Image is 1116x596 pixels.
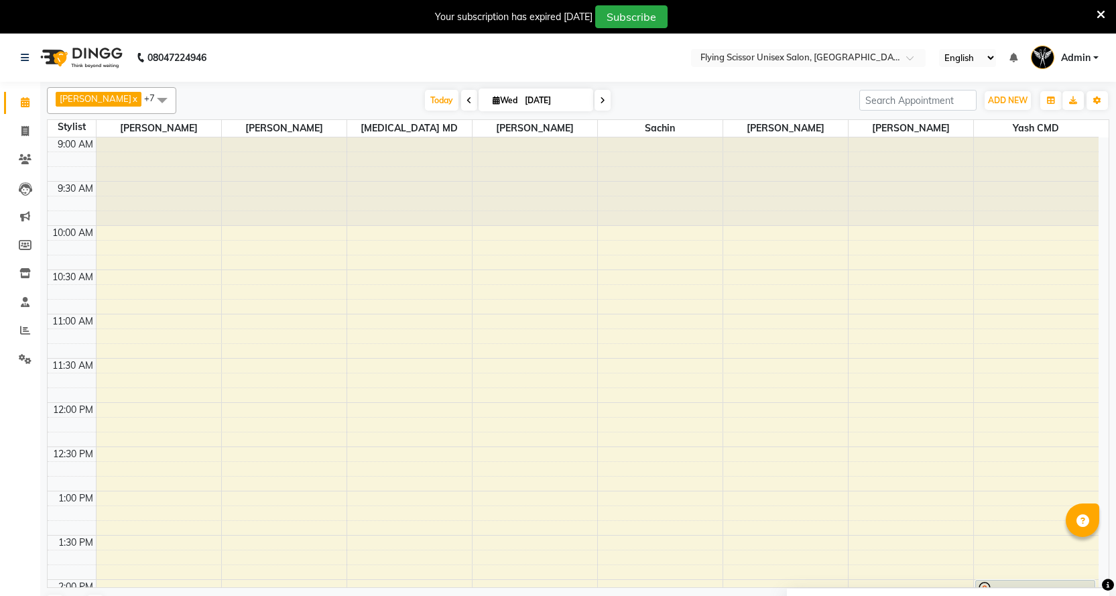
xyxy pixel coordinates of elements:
[1061,51,1091,65] span: Admin
[1060,542,1103,583] iframe: chat widget
[473,120,597,137] span: [PERSON_NAME]
[97,120,221,137] span: [PERSON_NAME]
[56,536,96,550] div: 1:30 PM
[50,314,96,329] div: 11:00 AM
[595,5,668,28] button: Subscribe
[48,120,96,134] div: Stylist
[425,90,458,111] span: Today
[50,270,96,284] div: 10:30 AM
[347,120,472,137] span: [MEDICAL_DATA] MD
[55,182,96,196] div: 9:30 AM
[60,93,131,104] span: [PERSON_NAME]
[50,226,96,240] div: 10:00 AM
[974,120,1099,137] span: Yash CMD
[50,359,96,373] div: 11:30 AM
[849,120,973,137] span: [PERSON_NAME]
[521,91,588,111] input: 2025-09-03
[50,447,96,461] div: 12:30 PM
[598,120,723,137] span: sachin
[131,93,137,104] a: x
[147,39,206,76] b: 08047224946
[34,39,126,76] img: logo
[1031,46,1054,69] img: Admin
[985,91,1031,110] button: ADD NEW
[222,120,347,137] span: [PERSON_NAME]
[859,90,977,111] input: Search Appointment
[56,580,96,594] div: 2:00 PM
[988,95,1028,105] span: ADD NEW
[144,93,165,103] span: +7
[50,403,96,417] div: 12:00 PM
[723,120,848,137] span: [PERSON_NAME]
[435,10,593,24] div: Your subscription has expired [DATE]
[56,491,96,505] div: 1:00 PM
[55,137,96,152] div: 9:00 AM
[489,95,521,105] span: Wed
